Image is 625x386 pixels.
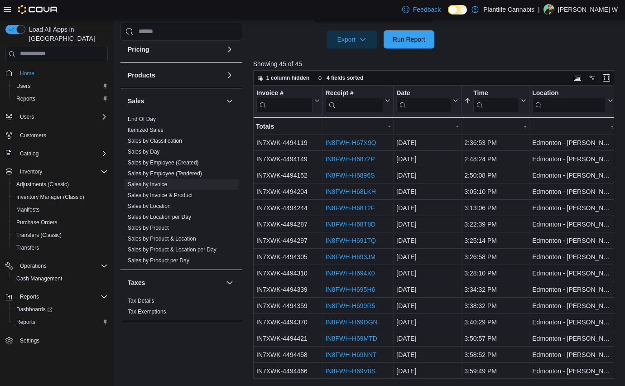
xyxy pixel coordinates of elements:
div: Time [473,89,519,97]
button: Export [327,30,377,48]
button: Time [464,89,526,112]
div: Sales [120,114,242,270]
span: Dashboards [13,304,108,315]
h3: Sales [128,96,144,106]
a: Settings [16,335,43,346]
div: Edmonton - [PERSON_NAME] [532,284,613,295]
div: Invoice # [256,89,312,112]
div: [DATE] [396,317,458,328]
div: 3:40:29 PM [464,317,526,328]
span: Operations [16,261,108,271]
p: Plantlife Cannabis [483,4,534,15]
span: Users [13,81,108,92]
div: Edmonton - [PERSON_NAME] [532,251,613,262]
a: Sales by Employee (Tendered) [128,170,202,177]
button: Purchase Orders [9,216,111,229]
button: Inventory Manager (Classic) [9,191,111,203]
span: Inventory [20,168,42,175]
a: Sales by Employee (Created) [128,159,199,166]
span: 1 column hidden [266,74,309,82]
button: Reports [2,290,111,303]
div: 3:58:52 PM [464,349,526,360]
span: Transfers (Classic) [13,230,108,241]
div: Edmonton - [PERSON_NAME] [532,186,613,197]
a: IN8FWH-H67X9Q [325,139,376,146]
span: Feedback [413,5,441,14]
button: Run Report [384,30,434,48]
a: Feedback [399,0,444,19]
img: Cova [18,5,58,14]
span: Customers [16,130,108,141]
div: Date [396,89,451,112]
div: [DATE] [396,186,458,197]
div: 3:22:39 PM [464,219,526,230]
div: Invoice # [256,89,312,97]
div: - [396,121,458,132]
div: Edmonton - [PERSON_NAME] [532,219,613,230]
button: Display options [587,72,597,83]
button: Reports [9,92,111,105]
a: Home [16,68,38,79]
h3: Products [128,71,155,80]
a: Sales by Product & Location [128,236,196,242]
span: Home [16,68,108,79]
button: Products [224,70,235,81]
button: Reports [9,316,111,328]
button: Taxes [224,277,235,288]
div: 3:38:32 PM [464,300,526,311]
div: IN7XWK-4494359 [256,300,320,311]
span: Sales by Product & Location per Day [128,246,216,253]
div: 3:05:10 PM [464,186,526,197]
button: Sales [128,96,222,106]
div: 3:25:14 PM [464,235,526,246]
button: Sales [224,96,235,106]
div: Edmonton - [PERSON_NAME] [532,154,613,164]
button: Users [16,111,38,122]
a: IN8FWH-H691TQ [325,237,375,244]
div: [DATE] [396,154,458,164]
button: Home [2,67,111,80]
button: Operations [16,261,50,271]
span: Inventory Manager (Classic) [13,192,108,203]
span: Reports [13,93,108,104]
a: Sales by Day [128,149,160,155]
div: [DATE] [396,268,458,279]
a: IN8FWH-H69V0S [325,367,375,375]
input: Dark Mode [448,5,467,14]
a: Sales by Product [128,225,169,231]
span: Sales by Invoice & Product [128,192,192,199]
p: Showing 45 of 45 [253,59,618,68]
div: Receipt # [325,89,383,97]
span: Users [16,82,30,90]
button: Date [396,89,458,112]
div: [DATE] [396,219,458,230]
a: End Of Day [128,116,156,122]
button: Cash Management [9,272,111,285]
div: 3:50:57 PM [464,333,526,344]
button: Adjustments (Classic) [9,178,111,191]
span: Purchase Orders [16,219,58,226]
span: Manifests [13,204,108,215]
span: Home [20,70,34,77]
a: Sales by Classification [128,138,182,144]
button: Transfers [9,241,111,254]
div: Location [532,89,606,112]
button: Invoice # [256,89,320,112]
span: Transfers (Classic) [16,232,62,239]
a: Sales by Product per Day [128,257,189,264]
div: IN7XWK-4494310 [256,268,320,279]
div: Receipt # URL [325,89,383,112]
div: IN7XWK-4494421 [256,333,320,344]
span: Inventory Manager (Classic) [16,193,84,201]
span: Users [16,111,108,122]
a: IN8FWH-H68T8D [325,221,375,228]
a: IN8FWH-H68LKH [325,188,375,195]
button: Taxes [128,278,222,287]
a: IN8FWH-H699R5 [325,302,375,309]
span: Reports [16,318,35,326]
a: Cash Management [13,273,66,284]
div: IN7XWK-4494204 [256,186,320,197]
